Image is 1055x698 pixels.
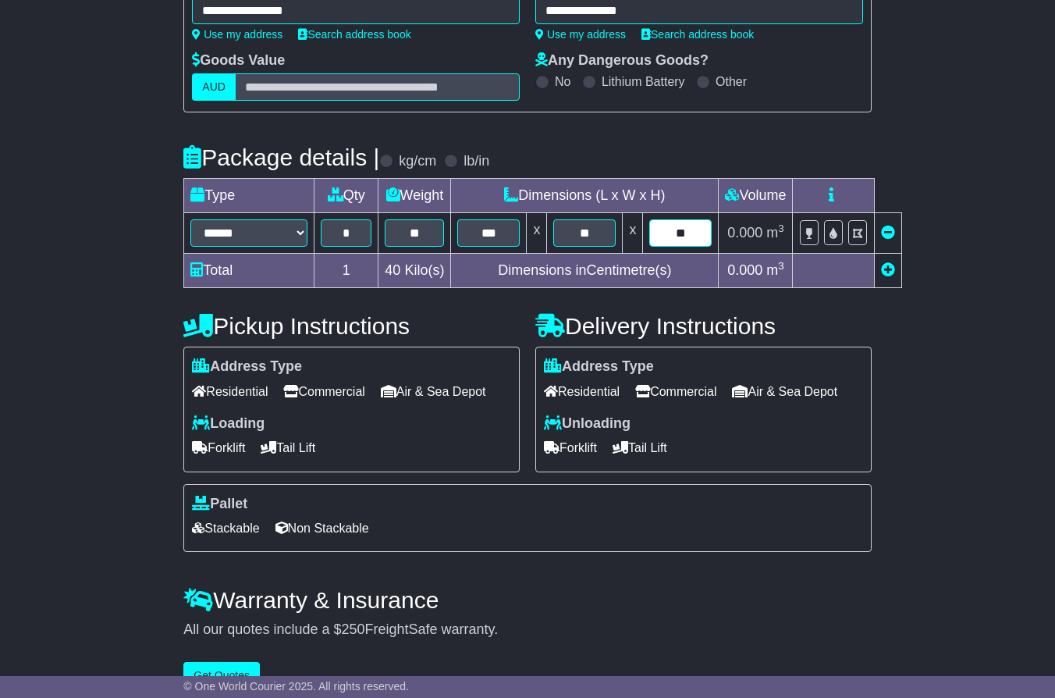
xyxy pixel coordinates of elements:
[183,680,409,693] span: © One World Courier 2025. All rights reserved.
[535,28,626,41] a: Use my address
[544,415,631,433] label: Unloading
[192,496,247,513] label: Pallet
[555,74,570,89] label: No
[192,415,265,433] label: Loading
[527,213,547,254] td: x
[641,28,754,41] a: Search address book
[535,52,709,69] label: Any Dangerous Goods?
[192,73,236,101] label: AUD
[192,28,282,41] a: Use my address
[183,144,379,170] h4: Package details |
[385,262,400,278] span: 40
[451,179,719,213] td: Dimensions (L x W x H)
[283,379,364,404] span: Commercial
[183,662,260,689] button: Get Quotes
[314,254,378,288] td: 1
[544,358,654,376] label: Address Type
[314,179,378,213] td: Qty
[381,379,486,404] span: Air & Sea Depot
[399,153,436,170] label: kg/cm
[727,225,762,240] span: 0.000
[778,260,784,272] sup: 3
[623,213,643,254] td: x
[192,52,285,69] label: Goods Value
[544,379,620,404] span: Residential
[544,436,597,460] span: Forklift
[183,587,871,613] h4: Warranty & Insurance
[613,436,667,460] span: Tail Lift
[778,223,784,234] sup: 3
[183,313,520,339] h4: Pickup Instructions
[535,313,872,339] h4: Delivery Instructions
[192,358,302,376] label: Address Type
[727,262,762,278] span: 0.000
[183,621,871,639] div: All our quotes include a $ FreightSafe warranty.
[378,254,451,288] td: Kilo(s)
[184,254,314,288] td: Total
[464,153,489,170] label: lb/in
[298,28,410,41] a: Search address book
[766,262,784,278] span: m
[719,179,793,213] td: Volume
[732,379,837,404] span: Air & Sea Depot
[881,262,895,278] a: Add new item
[716,74,747,89] label: Other
[192,379,268,404] span: Residential
[192,516,259,540] span: Stackable
[275,516,369,540] span: Non Stackable
[451,254,719,288] td: Dimensions in Centimetre(s)
[184,179,314,213] td: Type
[261,436,315,460] span: Tail Lift
[881,225,895,240] a: Remove this item
[378,179,451,213] td: Weight
[766,225,784,240] span: m
[635,379,716,404] span: Commercial
[602,74,685,89] label: Lithium Battery
[341,621,364,637] span: 250
[192,436,245,460] span: Forklift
